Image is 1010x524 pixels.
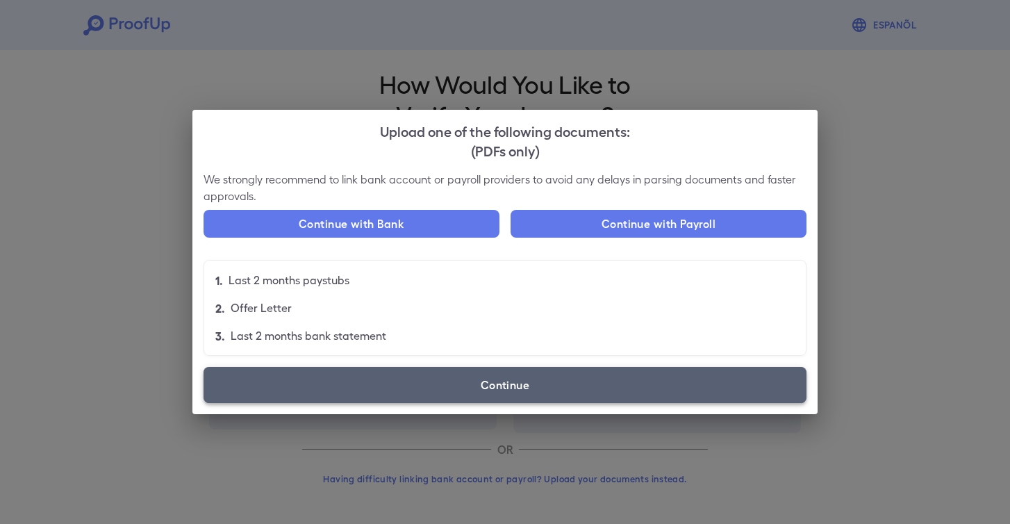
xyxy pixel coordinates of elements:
label: Continue [204,367,806,403]
h2: Upload one of the following documents: [192,110,818,171]
p: Last 2 months paystubs [229,272,349,288]
p: 2. [215,300,225,316]
button: Continue with Payroll [511,210,806,238]
p: 3. [215,327,225,344]
p: Offer Letter [231,300,292,316]
div: (PDFs only) [204,140,806,160]
p: We strongly recommend to link bank account or payroll providers to avoid any delays in parsing do... [204,171,806,204]
button: Continue with Bank [204,210,499,238]
p: 1. [215,272,223,288]
p: Last 2 months bank statement [231,327,386,344]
